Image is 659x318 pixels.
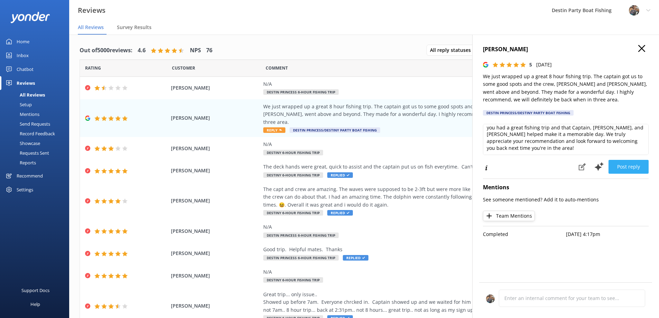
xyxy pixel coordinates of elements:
[263,185,578,209] div: The capt and crew are amazing. The waves were supposed to be 2-3ft but were more like 5-7 so the ...
[4,129,69,138] a: Record Feedback
[486,294,495,303] img: 250-1666038197.jpg
[263,233,339,238] span: Destin Princess 6-Hour Fishing Trip
[117,24,152,31] span: Survey Results
[263,103,578,126] div: We just wrapped up a great 8 hour fishing trip. The captain got us to some good spots and the cre...
[290,127,380,133] span: Destin Princess/Destiny Party Boat Fishing
[483,211,535,221] button: Team Mentions
[263,140,578,148] div: N/A
[263,277,323,283] span: Destiny 6-Hour Fishing Trip
[629,5,639,16] img: 250-1666038197.jpg
[263,210,323,216] span: Destiny 6-Hour Fishing Trip
[4,158,69,167] a: Reports
[4,148,49,158] div: Requests Sent
[608,160,649,174] button: Post reply
[483,183,649,192] h4: Mentions
[529,61,532,68] span: 5
[4,138,40,148] div: Showcase
[78,5,106,16] h3: Reviews
[4,129,55,138] div: Record Feedback
[171,84,260,92] span: [PERSON_NAME]
[17,76,35,90] div: Reviews
[171,227,260,235] span: [PERSON_NAME]
[171,114,260,122] span: [PERSON_NAME]
[190,46,201,55] h4: NPS
[327,210,353,216] span: Replied
[327,172,353,178] span: Replied
[263,246,578,253] div: Good trip. Helpful mates. Thanks
[263,80,578,88] div: N/A
[566,230,649,238] p: [DATE] 4:17pm
[206,46,212,55] h4: 76
[80,46,132,55] h4: Out of 5000 reviews:
[263,150,323,155] span: Destiny 6-Hour Fishing Trip
[4,109,39,119] div: Mentions
[78,24,104,31] span: All Reviews
[263,89,339,95] span: Destin Princess 6-Hour Fishing Trip
[30,297,40,311] div: Help
[17,169,43,183] div: Recommend
[85,65,101,71] span: Date
[138,46,146,55] h4: 4.6
[638,45,645,53] button: Close
[171,272,260,280] span: [PERSON_NAME]
[263,255,339,261] span: Destin Princess 6-Hour Fishing Trip
[483,196,649,203] p: See someone mentioned? Add it to auto-mentions
[17,35,29,48] div: Home
[263,163,578,171] div: The deck hands were great, quick to assist and the captain put us on fish everytime. Can't ask fo...
[536,61,552,69] p: [DATE]
[266,65,288,71] span: Question
[430,46,475,54] span: All reply statuses
[171,302,260,310] span: [PERSON_NAME]
[172,65,195,71] span: Date
[483,45,649,54] h4: [PERSON_NAME]
[4,138,69,148] a: Showcase
[171,197,260,205] span: [PERSON_NAME]
[171,249,260,257] span: [PERSON_NAME]
[483,110,574,116] div: Destin Princess/Destiny Party Boat Fishing
[4,119,50,129] div: Send Requests
[4,158,36,167] div: Reports
[4,148,69,158] a: Requests Sent
[4,119,69,129] a: Send Requests
[171,145,260,152] span: [PERSON_NAME]
[343,255,368,261] span: Replied
[4,100,32,109] div: Setup
[263,172,323,178] span: Destiny 6-Hour Fishing Trip
[17,62,34,76] div: Chatbot
[263,223,578,231] div: N/A
[483,124,649,155] textarea: [PERSON_NAME]. Thank you for fishing with us and the review! We're thrilled to hear you had a gre...
[4,109,69,119] a: Mentions
[263,268,578,276] div: N/A
[263,291,578,314] div: Great trip... only issue.. Showed up before 7am. Everyone chrcked in. Captain showed up and we wa...
[483,73,649,104] p: We just wrapped up a great 8 hour fishing trip. The captain got us to some good spots and the cre...
[4,90,45,100] div: All Reviews
[171,167,260,174] span: [PERSON_NAME]
[263,127,285,133] span: Reply
[21,283,49,297] div: Support Docs
[17,183,33,197] div: Settings
[483,230,566,238] p: Completed
[17,48,29,62] div: Inbox
[4,90,69,100] a: All Reviews
[4,100,69,109] a: Setup
[10,12,50,23] img: yonder-white-logo.png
